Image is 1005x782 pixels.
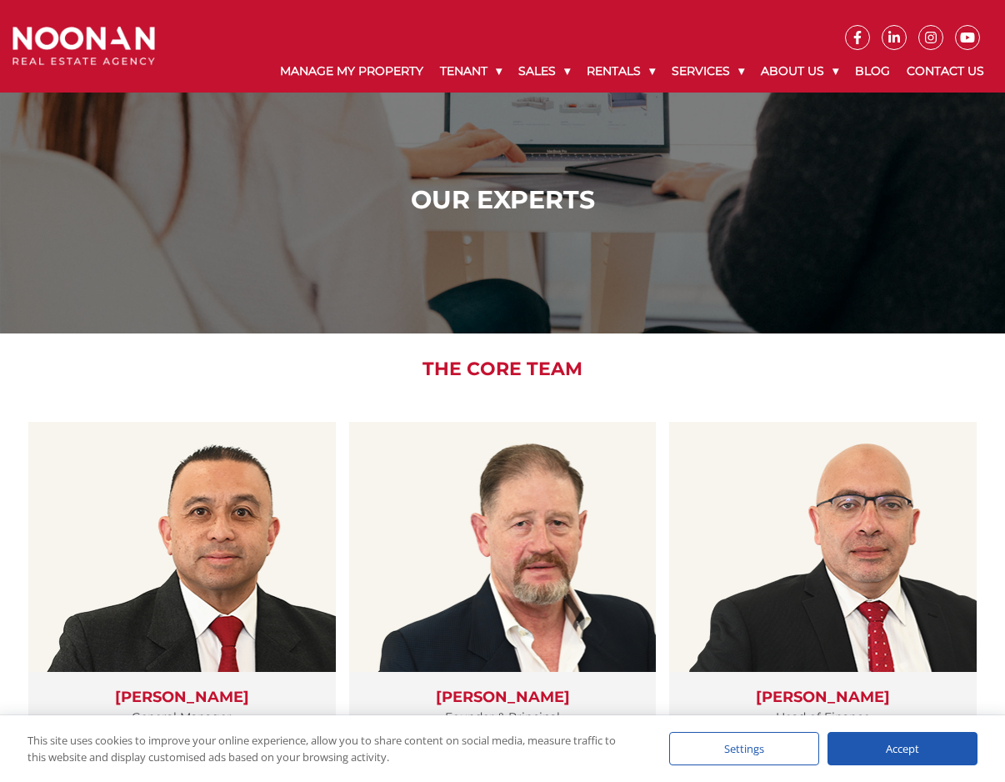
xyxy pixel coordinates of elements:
[432,50,510,93] a: Tenant
[686,689,960,707] h3: [PERSON_NAME]
[17,358,988,380] h2: The Core Team
[366,689,640,707] h3: [PERSON_NAME]
[27,732,636,765] div: This site uses cookies to improve your online experience, allow you to share content on social me...
[669,732,819,765] div: Settings
[17,185,988,215] h1: Our Experts
[847,50,898,93] a: Blog
[686,707,960,728] p: Head of Finance
[272,50,432,93] a: Manage My Property
[663,50,752,93] a: Services
[12,27,155,66] img: Noonan Real Estate Agency
[578,50,663,93] a: Rentals
[366,707,640,728] p: Founder & Principal
[898,50,992,93] a: Contact Us
[827,732,977,765] div: Accept
[45,689,319,707] h3: [PERSON_NAME]
[752,50,847,93] a: About Us
[510,50,578,93] a: Sales
[45,707,319,728] p: General Manager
